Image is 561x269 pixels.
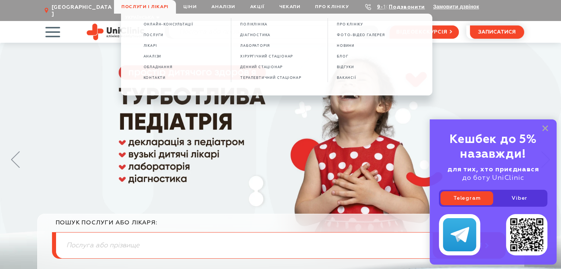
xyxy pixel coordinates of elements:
[440,191,493,205] a: Telegram
[240,44,270,48] span: Лабораторія
[143,53,161,60] a: Аналізи
[337,33,385,37] span: ФОТО-ВІДЕО ГАЛЕРЕЯ
[470,25,524,39] button: записатися
[240,43,270,49] a: Лабораторія
[337,64,354,70] a: ВІДГУКИ
[143,65,172,69] span: Обладнання
[240,64,283,70] a: Денний стаціонар
[240,65,283,69] span: Денний стаціонар
[56,219,506,232] div: пошук послуги або лікаря:
[439,165,547,182] div: до боту UniClinic
[389,4,425,10] a: Подзвонити
[337,22,363,27] span: ПРО КЛІНІКУ
[143,32,163,38] a: Послуги
[478,29,516,35] span: записатися
[143,43,157,49] a: Лікарі
[337,55,348,59] span: БЛОГ
[240,53,293,60] a: Хірургічний стаціонар
[337,43,354,49] a: НОВИНИ
[87,24,145,40] img: Uniclinic
[143,21,193,28] a: Oнлайн-консультації
[337,44,354,48] span: НОВИНИ
[143,22,193,27] span: Oнлайн-консультації
[51,4,114,17] span: [GEOGRAPHIC_DATA]
[143,76,165,80] span: Контакти
[240,33,270,37] span: Діагностика
[337,76,356,80] span: ВАКАНСІЇ
[337,21,363,28] a: ПРО КЛІНІКУ
[143,55,161,59] span: Аналізи
[337,32,385,38] a: ФОТО-ВІДЕО ГАЛЕРЕЯ
[143,33,163,37] span: Послуги
[493,191,546,205] a: Viber
[143,64,172,70] a: Обладнання
[439,132,547,162] div: Кешбек до 5% назавжди!
[377,4,393,10] a: 9-103
[240,22,267,27] span: Поліклініка
[240,55,293,59] span: Хірургічний стаціонар
[447,166,539,173] b: для тих, хто приєднався
[337,75,356,81] a: ВАКАНСІЇ
[240,21,267,28] a: Поліклініка
[240,76,301,80] span: Терапевтичний стаціонар
[56,233,505,258] input: Послуга або прізвище
[240,75,301,81] a: Терапевтичний стаціонар
[337,53,348,60] a: БЛОГ
[433,4,479,10] button: Замовити дзвінок
[143,75,165,81] a: Контакти
[240,32,270,38] a: Діагностика
[143,44,157,48] span: Лікарі
[337,65,354,69] span: ВІДГУКИ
